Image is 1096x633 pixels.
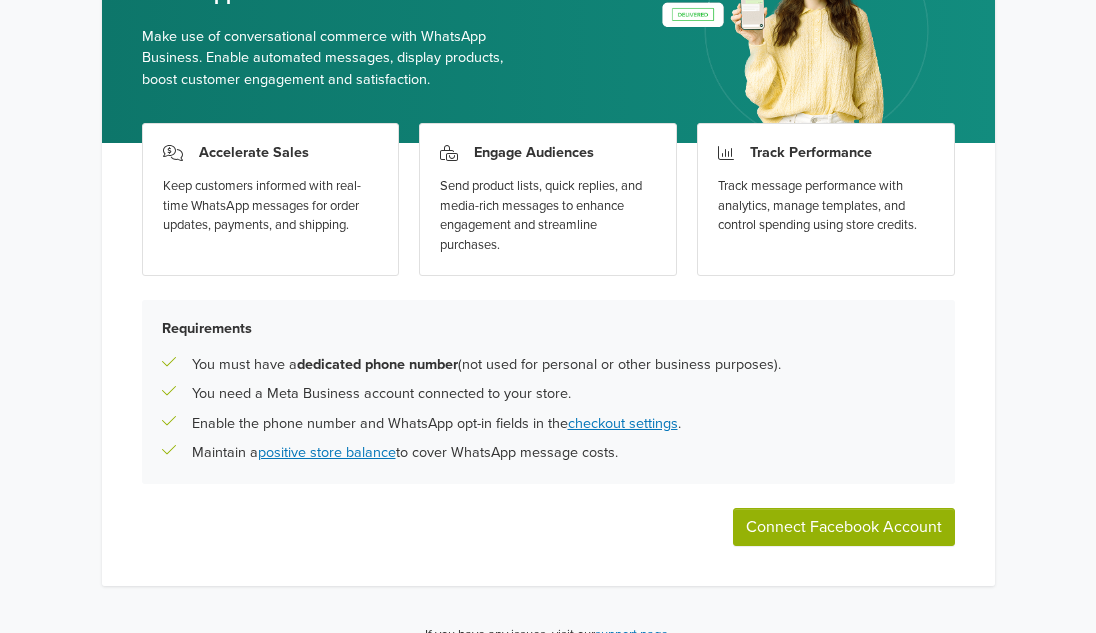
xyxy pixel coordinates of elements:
[192,383,571,405] p: You need a Meta Business account connected to your store.
[192,354,781,376] p: You must have a (not used for personal or other business purposes).
[163,177,379,236] div: Keep customers informed with real-time WhatsApp messages for order updates, payments, and shipping.
[192,442,618,464] p: Maintain a to cover WhatsApp message costs.
[568,415,678,432] a: checkout settings
[142,26,533,91] span: Make use of conversational commerce with WhatsApp Business. Enable automated messages, display pr...
[718,177,934,236] div: Track message performance with analytics, manage templates, and control spending using store cred...
[750,144,872,161] h3: Track Performance
[258,444,396,461] a: positive store balance
[199,144,309,161] h3: Accelerate Sales
[440,177,656,255] div: Send product lists, quick replies, and media-rich messages to enhance engagement and streamline p...
[162,320,935,337] h5: Requirements
[733,508,955,546] button: Connect Facebook Account
[192,413,681,435] p: Enable the phone number and WhatsApp opt-in fields in the .
[474,144,594,161] h3: Engage Audiences
[297,356,458,373] b: dedicated phone number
